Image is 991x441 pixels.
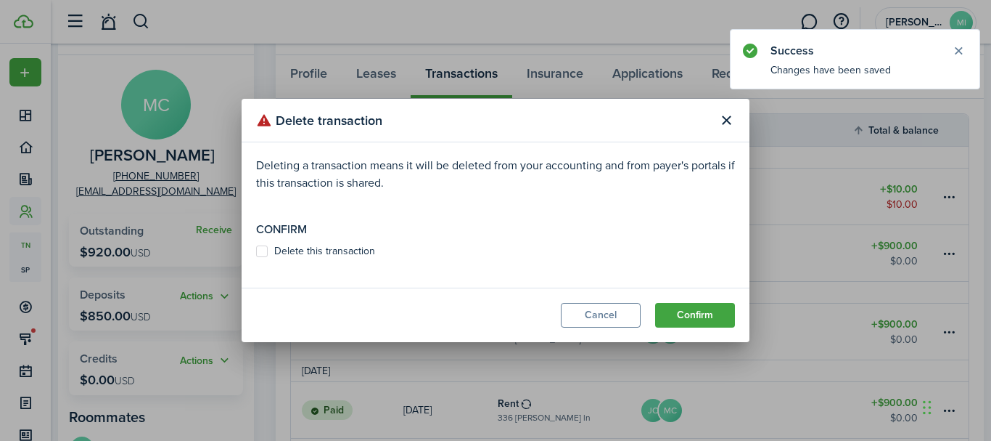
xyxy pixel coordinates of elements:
button: Cancel [561,303,641,328]
modal-title: Delete transaction [256,106,710,134]
notify-title: Success [770,42,937,60]
div: Drag [923,386,932,429]
button: Close modal [714,108,739,133]
p: Deleting a transaction means it will be deleted from your accounting and from payer's portals if ... [256,157,735,192]
p: Confirm [256,221,735,238]
iframe: Chat Widget [918,371,991,441]
label: Delete this transaction [256,246,375,257]
button: Close notify [948,41,969,61]
button: Confirm [655,303,735,328]
notify-body: Changes have been saved [731,62,979,89]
